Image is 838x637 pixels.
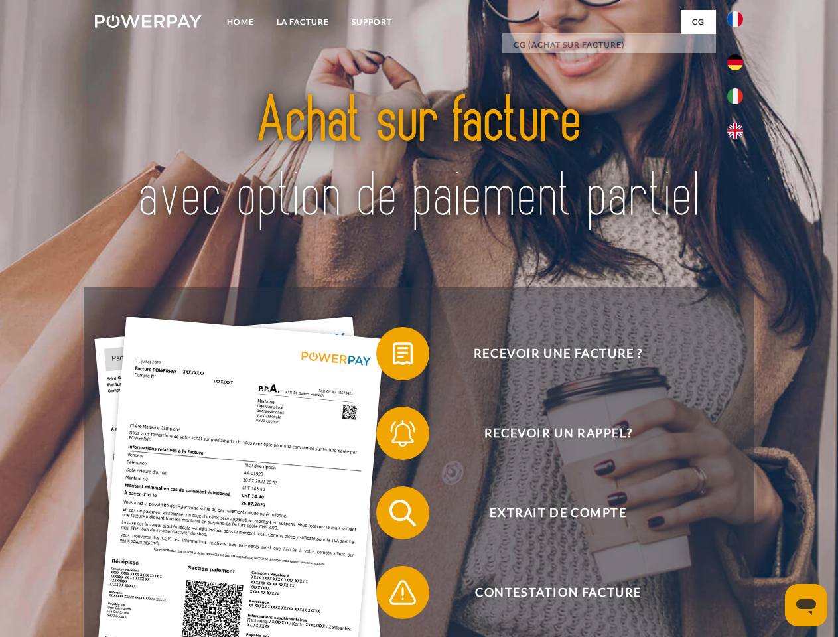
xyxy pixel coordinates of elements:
[95,15,202,28] img: logo-powerpay-white.svg
[386,576,419,609] img: qb_warning.svg
[395,566,721,619] span: Contestation Facture
[386,337,419,370] img: qb_bill.svg
[727,88,743,104] img: it
[376,407,721,460] button: Recevoir un rappel?
[727,123,743,139] img: en
[681,10,716,34] a: CG
[395,327,721,380] span: Recevoir une facture ?
[340,10,403,34] a: Support
[265,10,340,34] a: LA FACTURE
[376,327,721,380] button: Recevoir une facture ?
[376,486,721,539] button: Extrait de compte
[395,407,721,460] span: Recevoir un rappel?
[502,33,716,57] a: CG (achat sur facture)
[727,54,743,70] img: de
[785,584,827,626] iframe: Bouton de lancement de la fenêtre de messagerie
[127,64,711,254] img: title-powerpay_fr.svg
[395,486,721,539] span: Extrait de compte
[386,496,419,530] img: qb_search.svg
[727,11,743,27] img: fr
[386,417,419,450] img: qb_bell.svg
[376,566,721,619] button: Contestation Facture
[216,10,265,34] a: Home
